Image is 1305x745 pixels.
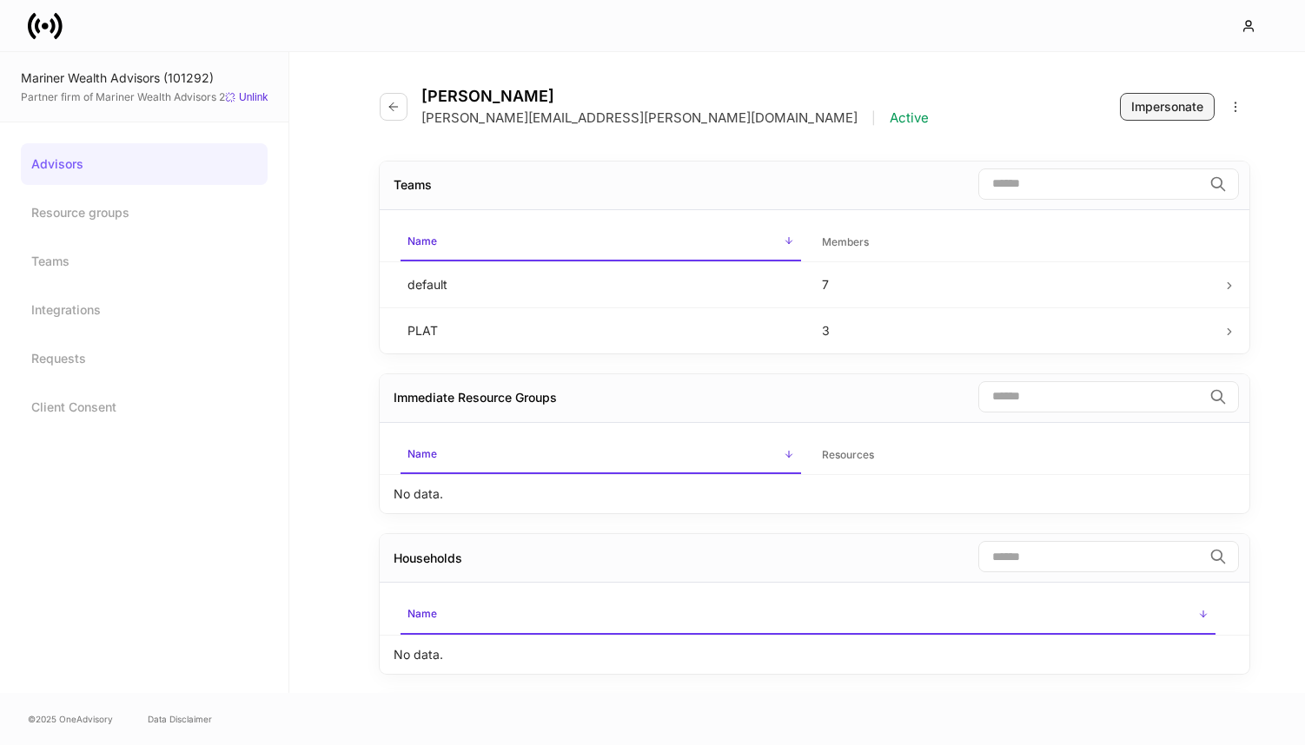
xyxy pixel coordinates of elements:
a: Data Disclaimer [148,712,212,726]
td: PLAT [394,307,808,353]
button: Unlink [225,91,268,104]
div: Impersonate [1131,98,1203,115]
div: Immediate Resource Groups [394,389,557,406]
td: 7 [808,261,1222,307]
a: Client Consent [21,386,268,428]
h6: Resources [822,446,874,463]
div: Teams [394,176,432,194]
div: Mariner Wealth Advisors (101292) [21,69,268,87]
h4: [PERSON_NAME] [421,87,929,106]
span: Name [401,597,1216,634]
a: Integrations [21,289,268,331]
td: 3 [808,307,1222,353]
a: Advisors [21,143,268,185]
p: [PERSON_NAME][EMAIL_ADDRESS][PERSON_NAME][DOMAIN_NAME] [421,109,858,127]
span: Members [815,225,1216,260]
span: Name [401,224,801,261]
p: | [871,109,876,127]
span: Name [401,437,801,474]
p: No data. [394,485,443,503]
p: Active [890,109,929,127]
a: Mariner Wealth Advisors 2 [96,90,225,103]
span: Partner firm of [21,90,225,104]
div: Households [394,550,462,567]
a: Resource groups [21,192,268,234]
button: Impersonate [1120,93,1215,121]
span: © 2025 OneAdvisory [28,712,113,726]
h6: Name [407,605,437,622]
span: Resources [815,438,1216,473]
h6: Members [822,234,869,250]
h6: Name [407,445,437,462]
a: Teams [21,241,268,282]
a: Requests [21,338,268,379]
td: default [394,261,808,307]
h6: Name [407,233,437,249]
p: No data. [394,646,443,663]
